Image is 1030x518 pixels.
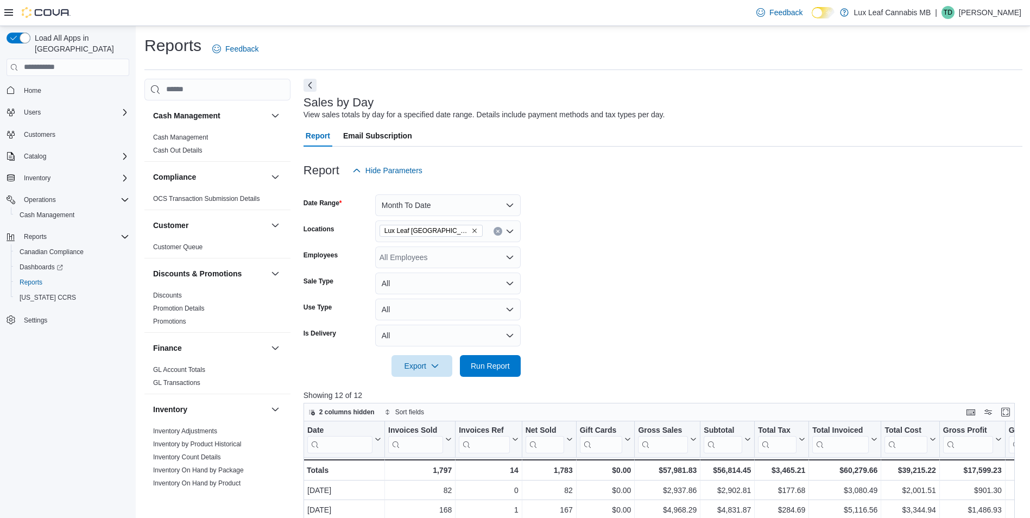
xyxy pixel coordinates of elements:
div: $0.00 [580,503,631,516]
div: Date [307,425,372,435]
label: Sale Type [304,277,333,286]
span: Run Report [471,361,510,371]
button: Enter fullscreen [999,406,1012,419]
a: Feedback [752,2,807,23]
span: Inventory by Product Historical [153,440,242,448]
div: $5,116.56 [812,503,877,516]
div: View sales totals by day for a specified date range. Details include payment methods and tax type... [304,109,665,121]
span: Inventory Adjustments [153,427,217,435]
div: Subtotal [704,425,742,453]
nav: Complex example [7,78,129,356]
button: Home [2,83,134,98]
span: TD [944,6,952,19]
a: Inventory On Hand by Product [153,479,241,487]
div: Gift Cards [579,425,622,435]
button: All [375,273,521,294]
span: Inventory [20,172,129,185]
div: Gift Card Sales [579,425,622,453]
div: Net Sold [525,425,564,435]
button: Total Cost [884,425,936,453]
div: Customer [144,241,290,258]
button: Gross Profit [943,425,1002,453]
span: Reports [20,278,42,287]
a: Customers [20,128,60,141]
span: Customers [20,128,129,141]
label: Date Range [304,199,342,207]
p: | [935,6,937,19]
h3: Discounts & Promotions [153,268,242,279]
button: Cash Management [11,207,134,223]
div: Total Cost [884,425,927,453]
span: Load All Apps in [GEOGRAPHIC_DATA] [30,33,129,54]
a: Cash Management [153,134,208,141]
span: Canadian Compliance [20,248,84,256]
button: Finance [269,342,282,355]
a: Customer Queue [153,243,203,251]
button: Catalog [20,150,50,163]
button: Remove Lux Leaf Winnipeg - Bridgewater from selection in this group [471,228,478,234]
div: Cash Management [144,131,290,161]
button: Compliance [269,170,282,184]
span: Inventory On Hand by Package [153,466,244,475]
button: Subtotal [704,425,751,453]
h3: Report [304,164,339,177]
label: Locations [304,225,334,233]
div: Theo Dorge [941,6,955,19]
h3: Sales by Day [304,96,374,109]
button: Inventory [269,403,282,416]
div: 82 [526,484,573,497]
button: Cash Management [269,109,282,122]
div: $57,981.83 [638,464,697,477]
div: $3,344.94 [884,503,936,516]
button: Net Sold [525,425,572,453]
div: $2,937.86 [638,484,697,497]
button: All [375,299,521,320]
div: Invoices Ref [459,425,509,435]
span: Settings [20,313,129,326]
a: Inventory Adjustments [153,427,217,435]
span: Catalog [20,150,129,163]
div: $0.00 [580,484,631,497]
span: Cash Management [20,211,74,219]
button: Cash Management [153,110,267,121]
h1: Reports [144,35,201,56]
p: [PERSON_NAME] [959,6,1021,19]
div: $177.68 [758,484,805,497]
span: GL Account Totals [153,365,205,374]
button: Gross Sales [638,425,697,453]
button: Reports [20,230,51,243]
button: Hide Parameters [348,160,427,181]
span: Report [306,125,330,147]
button: Operations [20,193,60,206]
span: Dashboards [20,263,63,271]
span: Operations [20,193,129,206]
button: Compliance [153,172,267,182]
a: Promotions [153,318,186,325]
a: GL Transactions [153,379,200,387]
a: Inventory by Product Historical [153,440,242,448]
span: Washington CCRS [15,291,129,304]
span: Reports [15,276,129,289]
a: Inventory On Hand by Package [153,466,244,474]
a: Canadian Compliance [15,245,88,258]
button: Total Tax [758,425,805,453]
label: Employees [304,251,338,260]
span: Inventory Count Details [153,453,221,462]
div: $3,080.49 [812,484,877,497]
span: Users [24,108,41,117]
span: Email Subscription [343,125,412,147]
a: Reports [15,276,47,289]
input: Dark Mode [812,7,835,18]
button: Sort fields [380,406,428,419]
span: Dashboards [15,261,129,274]
div: $60,279.66 [812,464,877,477]
a: Discounts [153,292,182,299]
button: Open list of options [505,253,514,262]
div: 0 [459,484,518,497]
button: Customer [153,220,267,231]
span: Promotions [153,317,186,326]
div: $901.30 [943,484,1002,497]
button: Inventory [2,170,134,186]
